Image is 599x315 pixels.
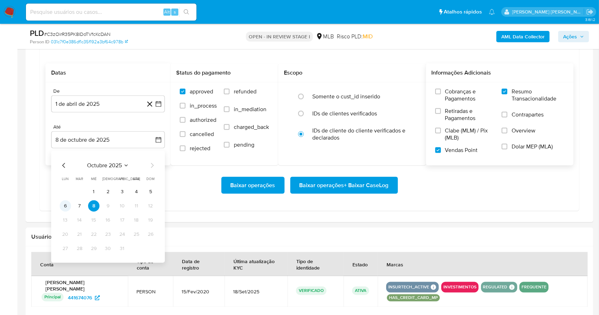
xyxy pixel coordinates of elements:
button: search-icon [179,7,194,17]
input: Pesquise usuários ou casos... [26,7,196,17]
a: Notificações [489,9,495,15]
p: carla.siqueira@mercadolivre.com [512,9,584,15]
button: Ações [558,31,589,42]
b: Person ID [30,39,49,45]
a: Sair [586,8,594,16]
span: Atalhos rápidos [444,8,482,16]
h2: Usuários Associados [31,233,588,240]
b: AML Data Collector [501,31,545,42]
button: AML Data Collector [496,31,550,42]
span: # C3zOirR35PK8IDoTVfcKcDAN [44,31,110,38]
span: Ações [563,31,577,42]
p: OPEN - IN REVIEW STAGE I [246,32,313,42]
a: 031c7f0e386df1c35f192a3bf64c978b [51,39,128,45]
span: Alt [164,9,170,15]
span: Risco PLD: [337,33,373,40]
span: 3.161.2 [585,17,595,22]
span: MID [363,32,373,40]
span: s [174,9,176,15]
div: MLB [316,33,334,40]
b: PLD [30,27,44,39]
